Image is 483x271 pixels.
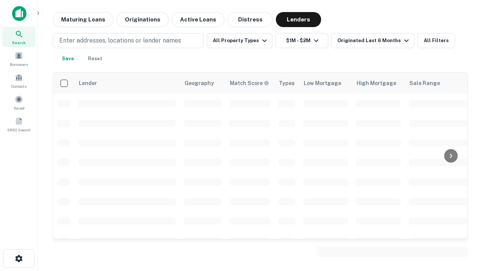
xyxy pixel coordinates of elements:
div: High Mortgage [357,79,396,88]
span: SREO Search [7,127,31,133]
img: capitalize-icon.png [12,6,26,21]
button: Active Loans [172,12,225,27]
span: Borrowers [10,61,28,67]
th: Sale Range [405,73,473,94]
div: Originated Last 6 Months [337,36,411,45]
div: Sale Range [409,79,440,88]
th: Capitalize uses an advanced AI algorithm to match your search with the best lender. The match sco... [225,73,274,94]
th: Types [274,73,299,94]
button: Distress [228,12,273,27]
th: High Mortgage [352,73,405,94]
th: Low Mortgage [299,73,352,94]
a: Search [2,27,35,47]
button: Enter addresses, locations or lender names [53,33,204,48]
span: Saved [14,105,25,111]
a: Contacts [2,70,35,91]
button: All Filters [417,33,455,48]
th: Lender [74,73,180,94]
div: Lender [79,79,97,88]
button: $1M - $2M [275,33,328,48]
a: SREO Search [2,114,35,134]
button: Save your search to get updates of matches that match your search criteria. [56,51,80,66]
a: Saved [2,92,35,113]
button: Originated Last 6 Months [331,33,414,48]
div: Types [279,79,295,88]
p: Enter addresses, locations or lender names [59,36,181,45]
button: Lenders [276,12,321,27]
span: Search [12,40,26,46]
a: Borrowers [2,49,35,69]
div: Low Mortgage [304,79,341,88]
button: Reset [83,51,107,66]
button: Originations [117,12,169,27]
h6: Match Score [230,79,268,87]
button: Maturing Loans [53,12,114,27]
th: Geography [180,73,225,94]
button: All Property Types [207,33,272,48]
span: Contacts [11,83,26,89]
iframe: Chat Widget [445,187,483,223]
div: Capitalize uses an advanced AI algorithm to match your search with the best lender. The match sco... [230,79,269,87]
div: Geography [185,79,214,88]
